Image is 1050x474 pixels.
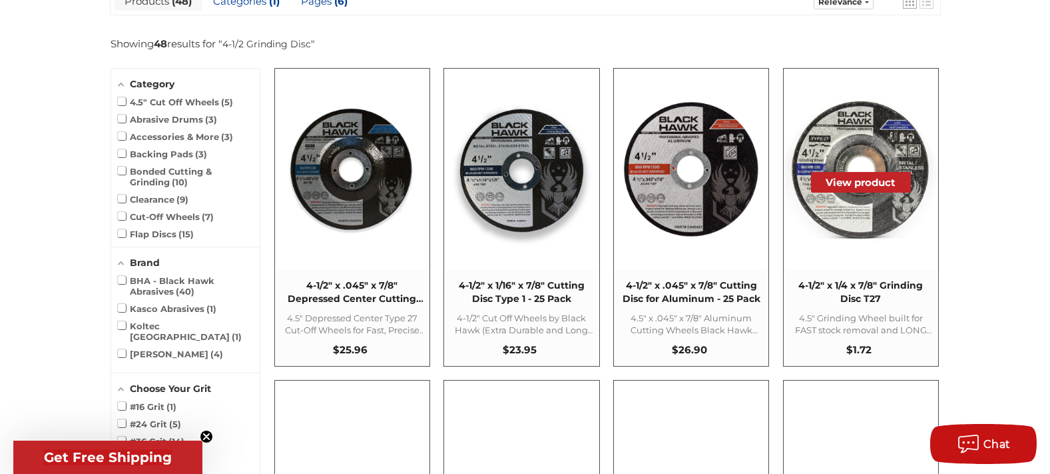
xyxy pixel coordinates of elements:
div: Get Free ShippingClose teaser [13,441,202,474]
span: $1.72 [846,343,872,356]
span: 4-1/2" Cut Off Wheels by Black Hawk (Extra Durable and Long Lasting) (SOLD IN PACKS OF 25) The 4-... [451,312,592,336]
span: Cut-Off Wheels [118,211,214,222]
span: Brand [130,257,160,269]
span: $26.90 [672,343,707,356]
span: #24 Grit [118,419,182,429]
button: View product [811,172,911,193]
button: Chat [930,424,1037,464]
span: 4.5" Cut Off Wheels [118,97,234,107]
span: Choose Your Grit [130,383,211,395]
span: 4.5" Depressed Center Type 27 Cut-Off Wheels for Fast, Precise Metal Cutting SOLD IN PACKS OF 25 ... [282,312,423,336]
span: 4-1/2" x .045" x 7/8" Depressed Center Cutting Disc - 25 Pack [282,279,423,305]
span: 4-1/2" x 1/4 x 7/8" Grinding Disc T27 [790,279,931,305]
span: [PERSON_NAME] [118,349,224,359]
span: $25.96 [333,343,368,356]
span: Chat [983,438,1011,451]
a: 4-1/2 [614,69,768,366]
span: 14 [168,436,184,447]
b: 48 [154,37,167,50]
span: BHA - Black Hawk Abrasives [118,275,253,297]
span: Bonded Cutting & Grinding [118,166,253,187]
img: 4-1/2" x 1/16" x 7/8" Cutting Disc Type 1 - 25 Pack [445,93,598,246]
img: BHA grinding wheels for 4.5 inch angle grinder [784,93,937,246]
span: 4-1/2" x .045" x 7/8" Cutting Disc for Aluminum - 25 Pack [621,279,762,305]
span: Flap Discs [118,229,194,239]
a: 4-1/2 [784,69,938,366]
span: 5 [169,419,181,429]
span: 15 [178,229,194,239]
span: Clearance [118,194,189,205]
span: 40 [176,286,194,297]
span: 10 [172,177,188,187]
span: Get Free Shipping [44,449,172,465]
div: Showing results for " " [111,37,315,50]
span: 4 [210,349,223,359]
span: Category [130,78,174,90]
span: Accessories & More [118,131,234,142]
span: Kasco Abrasives [118,303,217,314]
span: 4.5" x .045" x 7/8" Aluminum Cutting Wheels Black Hawk Abrasives 4-1/2" x .045" x 7/8" Cutting Di... [621,312,762,336]
span: Koltec [GEOGRAPHIC_DATA] [118,321,253,342]
span: 1 [206,303,216,314]
span: 1 [232,331,242,342]
button: Close teaser [200,430,213,443]
a: 4-1/2 Grinding Disc [222,38,311,50]
span: 4-1/2" x 1/16" x 7/8" Cutting Disc Type 1 - 25 Pack [451,279,592,305]
span: 3 [195,149,207,159]
span: 1 [166,401,176,412]
span: 5 [221,97,233,107]
span: Abrasive Drums [118,114,218,125]
span: #36 Grit [118,436,185,447]
span: $23.95 [503,343,537,356]
span: 3 [205,114,217,125]
span: Backing Pads [118,149,208,159]
img: 4-1/2" x 3/64" x 7/8" Depressed Center Type 27 Cut Off Wheel [276,93,429,246]
span: #16 Grit [118,401,177,412]
span: 3 [221,131,233,142]
img: 4.5" cutting disc for aluminum [615,93,768,246]
a: 4-1/2 [444,69,599,366]
span: 9 [176,194,188,205]
span: 4.5" Grinding Wheel built for FAST stock removal and LONG life Type 27 (Depressed Center) SOLD IN... [790,312,931,336]
span: 7 [202,211,214,222]
a: 4-1/2 [275,69,429,366]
